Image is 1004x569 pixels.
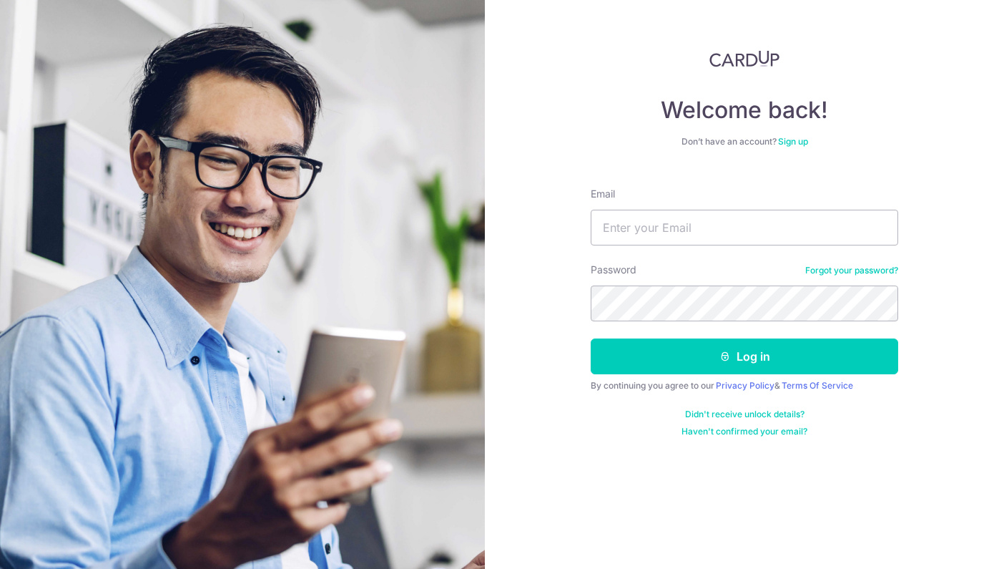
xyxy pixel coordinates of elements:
button: Log in [591,339,898,374]
a: Forgot your password? [805,265,898,276]
div: Don’t have an account? [591,136,898,147]
label: Password [591,263,636,277]
input: Enter your Email [591,210,898,245]
a: Haven't confirmed your email? [681,426,807,437]
a: Privacy Policy [716,380,774,391]
h4: Welcome back! [591,96,898,125]
a: Terms Of Service [782,380,853,391]
img: CardUp Logo [709,50,779,67]
a: Sign up [778,136,808,147]
label: Email [591,187,615,201]
a: Didn't receive unlock details? [685,409,804,420]
div: By continuing you agree to our & [591,380,898,392]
